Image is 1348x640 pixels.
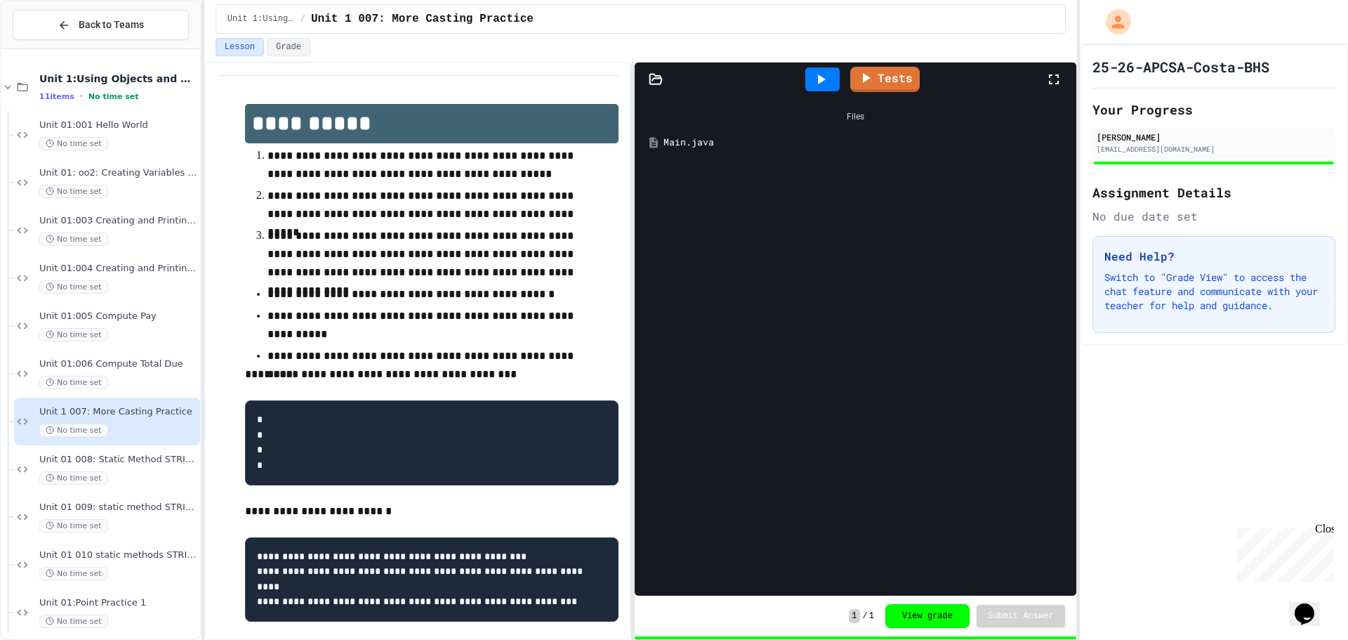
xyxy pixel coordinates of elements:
span: No time set [39,328,108,341]
div: Files [642,103,1069,130]
span: Unit 1 007: More Casting Practice [311,11,534,27]
span: Unit 01:Point Practice 1 [39,597,197,609]
span: Unit 01: oo2: Creating Variables and Printing [39,167,197,179]
span: No time set [39,471,108,485]
span: No time set [39,233,108,246]
span: / [300,13,305,25]
button: Back to Teams [13,10,189,40]
span: 1 [869,610,874,622]
span: Unit 01:006 Compute Total Due [39,358,197,370]
span: Unit 01 010 static methods STRING BANNERS [39,549,197,561]
span: • [80,91,83,102]
a: Tests [850,67,920,92]
span: No time set [39,615,108,628]
span: Unit 1 007: More Casting Practice [39,406,197,418]
span: No time set [39,424,108,437]
p: Switch to "Grade View" to access the chat feature and communicate with your teacher for help and ... [1104,270,1323,313]
span: 11 items [39,92,74,101]
span: Unit 01:004 Creating and Printing Variables 5 [39,263,197,275]
button: Grade [267,38,310,56]
div: My Account [1091,6,1135,38]
div: Main.java [663,136,1068,150]
div: [PERSON_NAME] [1097,131,1331,143]
h3: Need Help? [1104,248,1323,265]
div: Chat with us now!Close [6,6,97,89]
span: No time set [39,280,108,294]
span: No time set [39,519,108,533]
span: Unit 01 009: static method STRING Los hombres no lloran [39,502,197,514]
div: No due date set [1092,208,1335,225]
h1: 25-26-APCSA-Costa-BHS [1092,57,1269,77]
span: No time set [88,92,139,101]
div: [EMAIL_ADDRESS][DOMAIN_NAME] [1097,144,1331,155]
h2: Assignment Details [1092,183,1335,202]
span: Unit 1:Using Objects and Methods [39,72,197,85]
iframe: chat widget [1231,523,1334,582]
span: No time set [39,137,108,150]
iframe: chat widget [1289,584,1334,626]
button: Submit Answer [977,605,1065,627]
button: Lesson [216,38,264,56]
span: Back to Teams [79,18,144,32]
span: Submit Answer [988,610,1054,622]
span: No time set [39,567,108,580]
span: Unit 01:003 Creating and Printing Variables 3 [39,215,197,227]
span: / [863,610,868,622]
button: View grade [885,604,970,628]
span: No time set [39,185,108,198]
span: 1 [849,609,859,623]
span: Unit 1:Using Objects and Methods [227,13,295,25]
span: Unit 01:005 Compute Pay [39,311,197,322]
span: No time set [39,376,108,389]
span: Unit 01:001 Hello World [39,119,197,131]
span: Unit 01 008: Static Method STRING Ex 1.12 Fight Song [39,454,197,466]
h2: Your Progress [1092,100,1335,119]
